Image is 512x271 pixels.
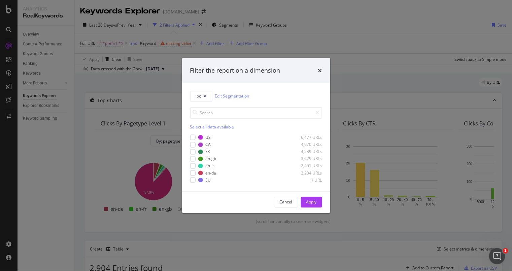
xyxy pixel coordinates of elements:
div: CA [206,142,211,148]
span: loc [196,93,201,99]
div: times [318,66,322,75]
button: Apply [301,197,322,207]
div: FR [206,149,210,155]
div: 6,477 URLs [289,134,322,140]
div: 2,451 URLs [289,163,322,169]
div: en-gb [206,156,216,162]
div: modal [182,58,330,213]
div: Filter the report on a dimension [190,66,280,75]
div: en-it [206,163,214,169]
div: Select all data available [190,124,322,130]
div: 4,539 URLs [289,149,322,155]
button: Cancel [274,197,298,207]
div: 4,970 URLs [289,142,322,148]
input: Search [190,107,322,119]
div: 1 URL [289,177,322,183]
div: 2,204 URLs [289,170,322,176]
div: Cancel [280,199,293,205]
div: Apply [306,199,317,205]
span: 1 [503,248,508,254]
div: en-de [206,170,216,176]
div: US [206,134,211,140]
a: Edit Segmentation [215,93,249,100]
iframe: Intercom live chat [489,248,505,264]
button: loc [190,91,212,102]
div: EU [206,177,211,183]
div: 3,629 URLs [289,156,322,162]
